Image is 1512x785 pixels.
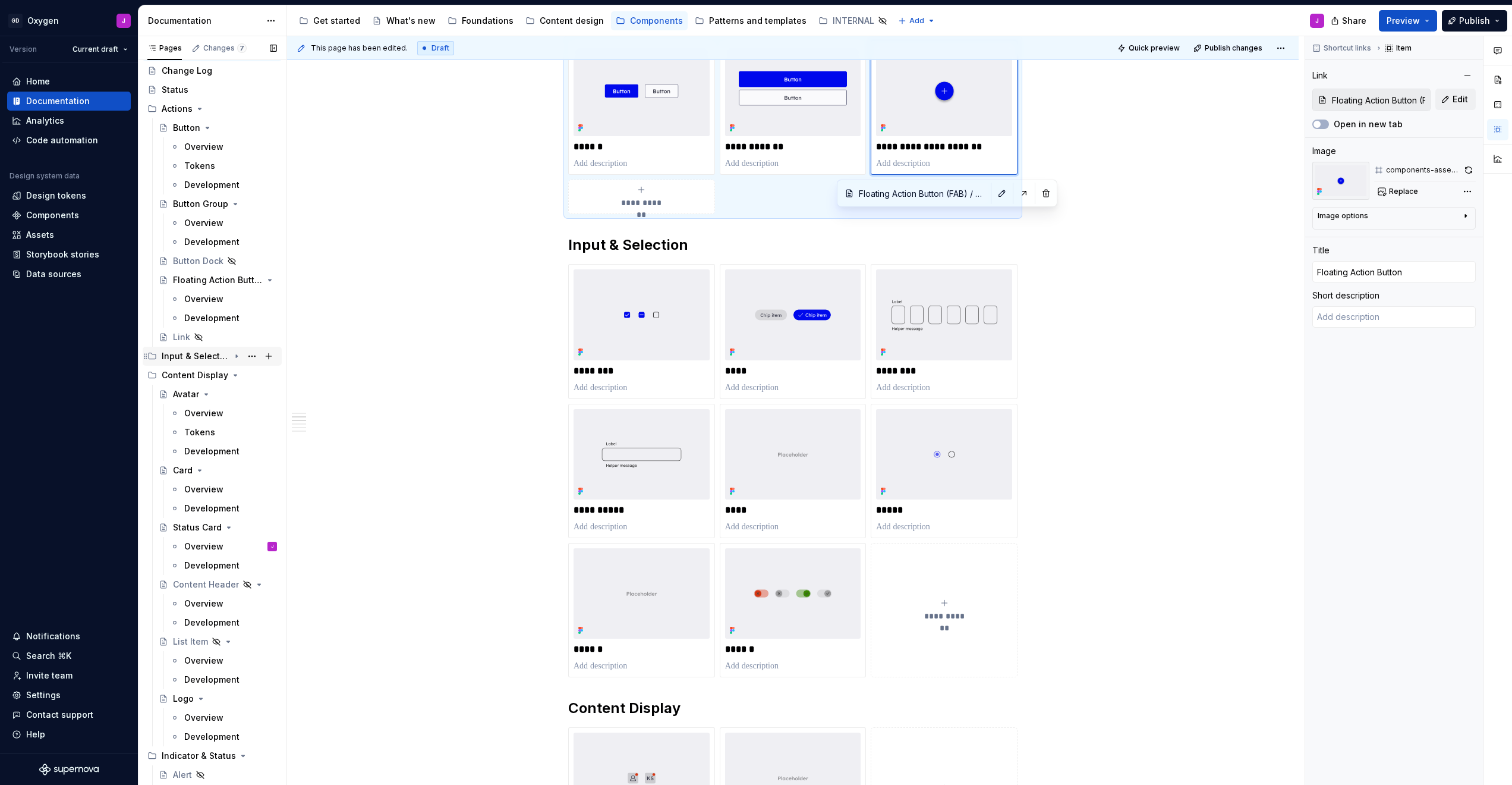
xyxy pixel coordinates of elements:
span: Replace [1389,187,1418,196]
span: This page has been edited. [311,43,408,53]
a: Overview [165,137,282,156]
a: Overview [165,594,282,613]
button: Publish changes [1190,40,1268,56]
a: Overview [165,213,282,233]
span: Edit [1453,93,1468,105]
a: Storybook stories [7,245,131,264]
div: Overview [184,141,223,153]
a: Data sources [7,265,131,284]
div: Development [184,236,240,248]
a: Overview [165,480,282,499]
button: Help [7,725,131,744]
div: Data sources [26,268,81,280]
span: Shortcut links [1324,43,1371,53]
a: Tokens [165,156,282,175]
img: ef97ffe8-cc0e-430e-9710-64bdb6e92d54.png [876,46,1012,136]
a: Overview [165,708,282,727]
div: Overview [184,217,223,229]
a: INTERNAL [814,11,892,30]
div: Overview [184,541,223,552]
a: What's new [367,11,440,30]
span: Draft [431,43,449,53]
span: Current draft [73,45,118,54]
div: Image [1312,145,1336,157]
button: Replace [1374,183,1423,200]
div: Overview [184,712,223,724]
img: ee748133-ebd8-4055-922e-c8bbfd3faa3a.png [725,46,861,136]
svg: Supernova Logo [39,764,99,775]
a: Components [7,206,131,225]
div: Analytics [26,115,64,127]
div: Tokens [184,160,215,172]
a: Analytics [7,111,131,130]
div: Overview [184,407,223,419]
a: Assets [7,225,131,244]
div: Button Group [173,198,228,210]
div: J [1315,16,1319,26]
div: Actions [143,99,282,118]
img: 5940ab9d-3f55-41b3-999d-7a381fccac76.png [725,548,861,639]
div: Code automation [26,134,98,146]
button: Shortcut links [1309,40,1376,56]
a: Status [143,80,282,99]
div: Page tree [294,9,892,33]
div: Button Dock [173,255,223,267]
a: Settings [7,686,131,705]
span: Quick preview [1129,43,1180,53]
button: Preview [1379,10,1437,32]
div: Development [184,560,240,572]
div: Short description [1312,290,1379,302]
a: Change Log [143,61,282,80]
div: Development [184,503,240,514]
div: Content Header [173,579,239,591]
div: Development [184,445,240,457]
button: Publish [1442,10,1507,32]
a: Invite team [7,666,131,685]
button: Search ⌘K [7,646,131,665]
div: Button [173,122,200,134]
div: Version [10,45,37,54]
a: Development [165,233,282,252]
div: Status [162,84,188,96]
div: Storybook stories [26,249,99,260]
div: Design tokens [26,190,86,202]
div: Content Display [143,366,282,385]
div: Design system data [10,171,80,181]
img: c58c0742-18a9-42ab-98c9-744558a42201.png [574,269,710,360]
div: J [271,541,273,552]
div: Overview [184,655,223,667]
div: Input & Selection [143,347,282,366]
a: Components [611,11,688,30]
div: GD [8,14,23,28]
h2: Content Display [568,699,1018,718]
div: Documentation [26,95,90,107]
div: Home [26,76,50,87]
input: Add title [1312,261,1476,282]
div: Title [1312,244,1330,256]
div: J [122,16,125,26]
a: Development [165,613,282,632]
a: Development [165,309,282,328]
div: Overview [184,598,223,610]
a: Patterns and templates [690,11,811,30]
span: Share [1342,15,1366,27]
div: Image options [1318,211,1368,221]
div: Overview [184,483,223,495]
button: Share [1325,10,1374,32]
div: INTERNAL [833,15,874,27]
img: 071e9e89-29f7-4bfa-b21e-1c74f8cb2e18.png [574,548,710,639]
div: What's new [386,15,436,27]
img: e54dd05c-2de4-4267-8e54-8e33564f3149.png [876,409,1012,500]
a: Status Card [154,518,282,537]
a: Development [165,499,282,518]
a: Development [165,727,282,746]
div: Link [173,331,190,343]
div: Content design [540,15,604,27]
span: Preview [1387,15,1420,27]
button: Image options [1318,211,1470,225]
button: Quick preview [1114,40,1185,56]
div: Settings [26,689,61,701]
a: Overview [165,290,282,309]
div: Notifications [26,630,80,642]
